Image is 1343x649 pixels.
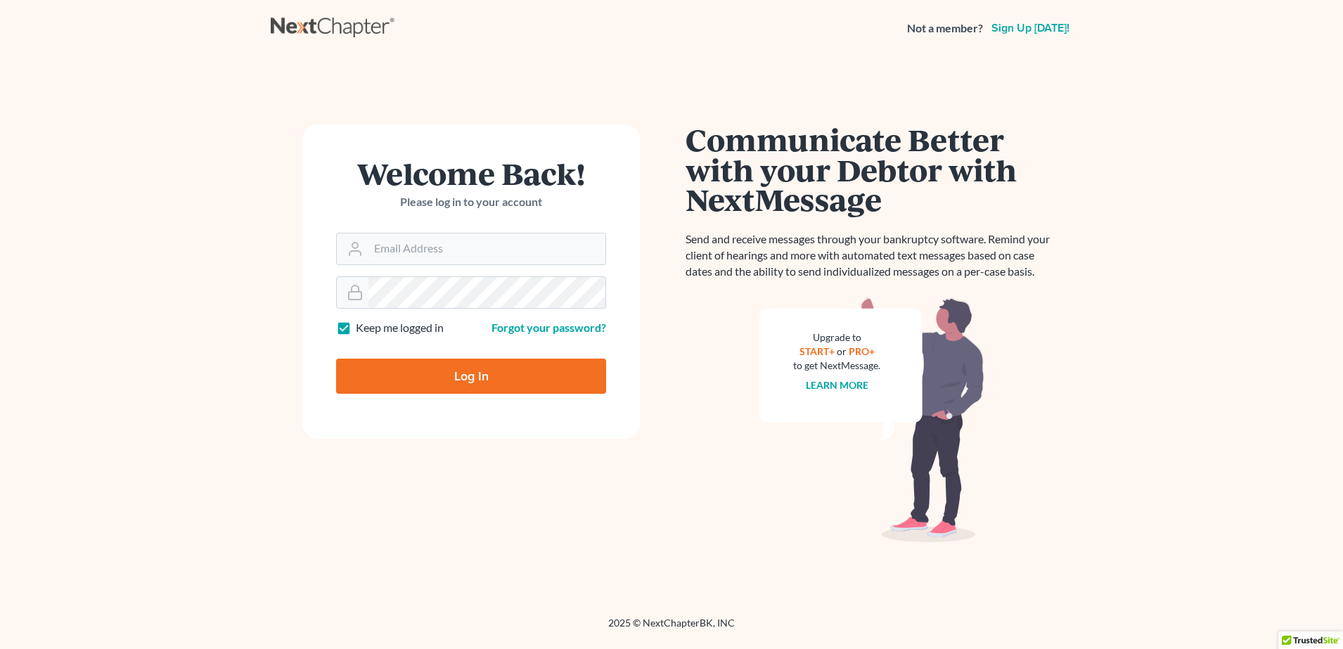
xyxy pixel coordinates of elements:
[686,231,1058,280] p: Send and receive messages through your bankruptcy software. Remind your client of hearings and mo...
[793,359,880,373] div: to get NextMessage.
[799,345,835,357] a: START+
[356,320,444,336] label: Keep me logged in
[336,194,606,210] p: Please log in to your account
[849,345,875,357] a: PRO+
[271,616,1072,641] div: 2025 © NextChapterBK, INC
[368,233,605,264] input: Email Address
[837,345,847,357] span: or
[336,359,606,394] input: Log In
[806,379,868,391] a: Learn more
[793,330,880,345] div: Upgrade to
[686,124,1058,214] h1: Communicate Better with your Debtor with NextMessage
[759,297,984,543] img: nextmessage_bg-59042aed3d76b12b5cd301f8e5b87938c9018125f34e5fa2b7a6b67550977c72.svg
[491,321,606,334] a: Forgot your password?
[336,158,606,188] h1: Welcome Back!
[989,23,1072,34] a: Sign up [DATE]!
[907,20,983,37] strong: Not a member?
